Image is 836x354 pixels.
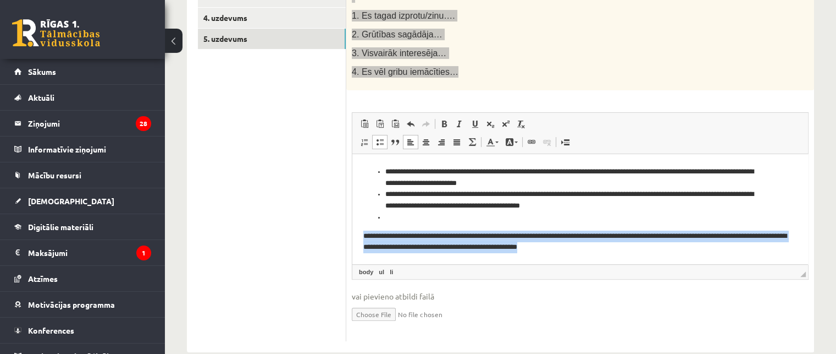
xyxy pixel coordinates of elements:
span: Aktuāli [28,92,54,102]
span: Digitālie materiāli [28,222,93,232]
a: Ievietot lapas pārtraukumu drukai [557,135,573,149]
legend: Maksājumi [28,240,151,265]
iframe: Bagātinātā teksta redaktors, wiswyg-editor-user-answer-47433937705340 [352,154,808,264]
a: Centrēti [418,135,434,149]
a: Atkārtot (vadīšanas taustiņš+Y) [418,117,434,131]
span: 4. Es vēl gribu iemācīties… [352,67,458,77]
a: Aktuāli [14,85,151,110]
a: Atsaistīt [539,135,555,149]
a: Bloka citāts [387,135,403,149]
a: Motivācijas programma [14,292,151,317]
span: Atzīmes [28,274,58,284]
a: ul elements [377,267,386,277]
a: Maksājumi1 [14,240,151,265]
a: Sākums [14,59,151,84]
a: Treknraksts (vadīšanas taustiņš+B) [436,117,452,131]
a: Izlīdzināt pa kreisi [403,135,418,149]
a: Ievietot/noņemt numurētu sarakstu [357,135,372,149]
span: [DEMOGRAPHIC_DATA] [28,196,114,206]
a: Ielīmēt (vadīšanas taustiņš+V) [357,117,372,131]
a: Saite (vadīšanas taustiņš+K) [524,135,539,149]
span: Sākums [28,67,56,77]
a: Ievietot no Worda [387,117,403,131]
a: Rīgas 1. Tālmācības vidusskola [12,19,100,47]
span: vai pievieno atbildi failā [352,291,809,302]
a: Noņemt stilus [513,117,529,131]
a: Mācību resursi [14,162,151,188]
span: 1. Es tagad izprotu/zinu…. [352,11,455,20]
a: Math [464,135,480,149]
a: 4. uzdevums [198,8,346,28]
span: Mērogot [800,271,806,277]
a: Izlīdzināt pa labi [434,135,449,149]
span: Konferences [28,325,74,335]
a: Digitālie materiāli [14,214,151,239]
a: Apakšraksts [483,117,498,131]
a: Ievietot/noņemt sarakstu ar aizzīmēm [372,135,387,149]
a: Pasvītrojums (vadīšanas taustiņš+U) [467,117,483,131]
a: 5. uzdevums [198,29,346,49]
span: Mācību resursi [28,170,81,180]
span: Motivācijas programma [28,299,115,309]
a: Informatīvie ziņojumi [14,137,151,162]
a: Konferences [14,318,151,343]
a: li elements [387,267,395,277]
a: Augšraksts [498,117,513,131]
a: Izlīdzināt malas [449,135,464,149]
a: Ievietot kā vienkāršu tekstu (vadīšanas taustiņš+pārslēgšanas taustiņš+V) [372,117,387,131]
span: 3. Visvairāk interesēja… [352,48,446,58]
a: Atzīmes [14,266,151,291]
a: [DEMOGRAPHIC_DATA] [14,188,151,214]
a: Ziņojumi28 [14,111,151,136]
legend: Informatīvie ziņojumi [28,137,151,162]
i: 1 [136,246,151,260]
a: body elements [357,267,375,277]
a: Fona krāsa [502,135,521,149]
a: Slīpraksts (vadīšanas taustiņš+I) [452,117,467,131]
span: 2. Grūtības sagādāja… [352,30,442,39]
legend: Ziņojumi [28,111,151,136]
a: Teksta krāsa [483,135,502,149]
a: Atcelt (vadīšanas taustiņš+Z) [403,117,418,131]
i: 28 [136,116,151,131]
